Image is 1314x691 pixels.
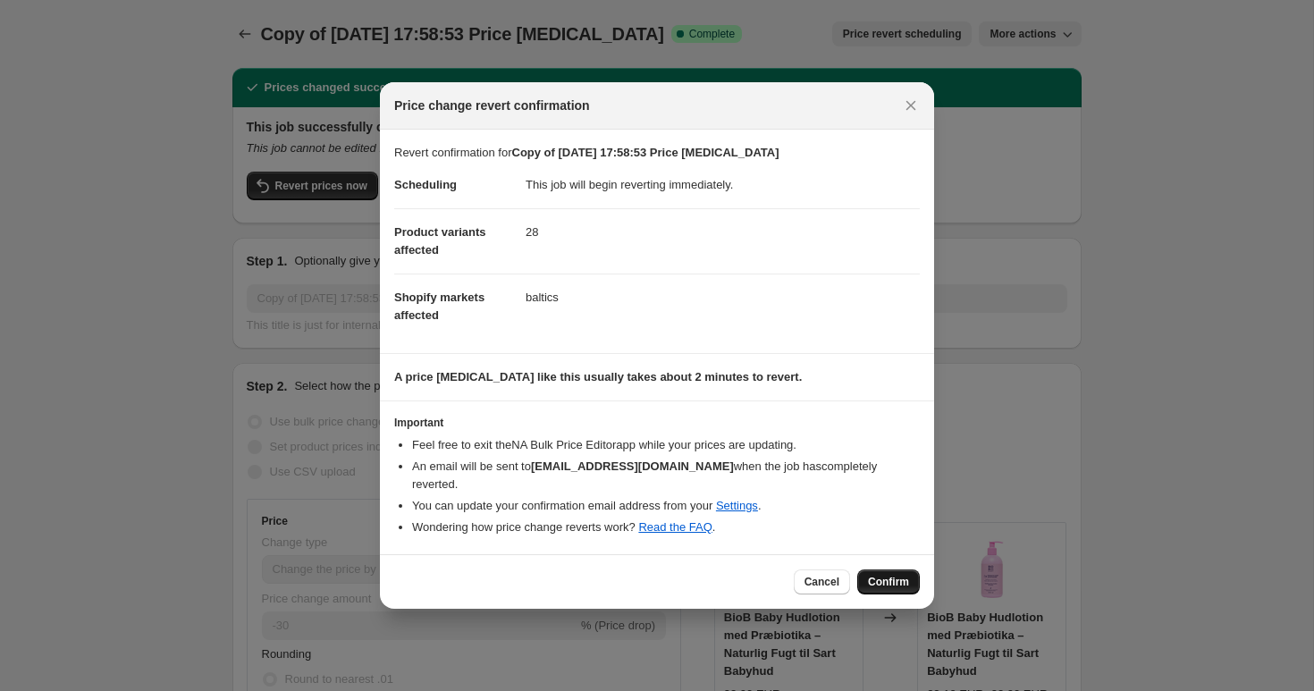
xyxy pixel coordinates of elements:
[394,225,486,257] span: Product variants affected
[394,416,920,430] h3: Important
[868,575,909,589] span: Confirm
[394,97,590,114] span: Price change revert confirmation
[638,520,712,534] a: Read the FAQ
[716,499,758,512] a: Settings
[412,458,920,493] li: An email will be sent to when the job has completely reverted .
[394,370,802,383] b: A price [MEDICAL_DATA] like this usually takes about 2 minutes to revert.
[857,569,920,594] button: Confirm
[804,575,839,589] span: Cancel
[794,569,850,594] button: Cancel
[531,459,734,473] b: [EMAIL_ADDRESS][DOMAIN_NAME]
[526,274,920,321] dd: baltics
[898,93,923,118] button: Close
[412,436,920,454] li: Feel free to exit the NA Bulk Price Editor app while your prices are updating.
[512,146,779,159] b: Copy of [DATE] 17:58:53 Price [MEDICAL_DATA]
[394,291,484,322] span: Shopify markets affected
[526,208,920,256] dd: 28
[412,497,920,515] li: You can update your confirmation email address from your .
[394,144,920,162] p: Revert confirmation for
[412,518,920,536] li: Wondering how price change reverts work? .
[526,162,920,208] dd: This job will begin reverting immediately.
[394,178,457,191] span: Scheduling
